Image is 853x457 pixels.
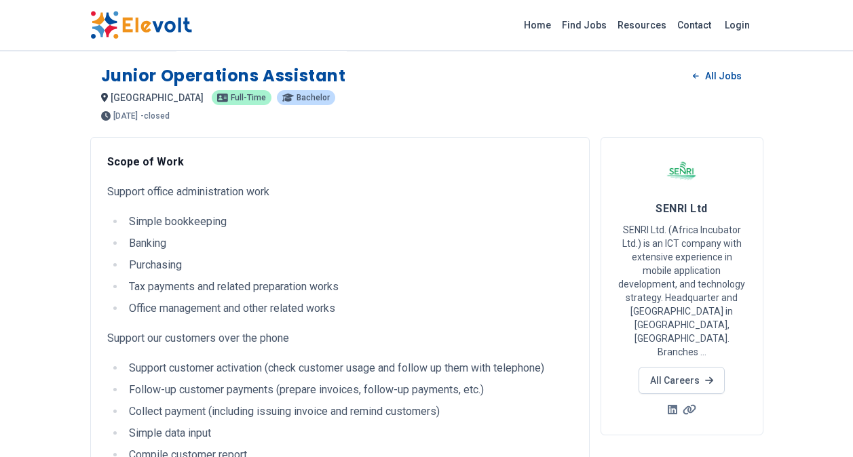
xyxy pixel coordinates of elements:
[90,11,192,39] img: Elevolt
[107,155,184,168] strong: Scope of Work
[140,112,170,120] p: - closed
[717,12,758,39] a: Login
[111,92,204,103] span: [GEOGRAPHIC_DATA]
[297,94,330,102] span: bachelor
[125,382,573,398] li: Follow-up customer payments (prepare invoices, follow-up payments, etc.)
[682,66,752,86] a: All Jobs
[125,279,573,295] li: Tax payments and related preparation works
[125,214,573,230] li: Simple bookkeeping
[556,14,612,36] a: Find Jobs
[125,425,573,441] li: Simple data input
[618,223,746,359] p: SENRI Ltd. (Africa Incubator Ltd.) is an ICT company with extensive experience in mobile applicat...
[107,184,573,200] p: Support office administration work
[231,94,266,102] span: full-time
[101,65,346,87] h1: Junior Operations Assistant
[672,14,717,36] a: Contact
[639,367,725,394] a: All Careers
[612,14,672,36] a: Resources
[125,360,573,376] li: Support customer activation (check customer usage and follow up them with telephone)
[113,112,138,120] span: [DATE]
[107,330,573,346] p: Support our customers over the phone
[656,202,707,215] span: SENRI Ltd
[125,403,573,420] li: Collect payment (including issuing invoice and remind customers)
[125,300,573,317] li: Office management and other related works
[518,14,556,36] a: Home
[125,257,573,273] li: Purchasing
[665,154,699,188] img: SENRI Ltd
[125,235,573,252] li: Banking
